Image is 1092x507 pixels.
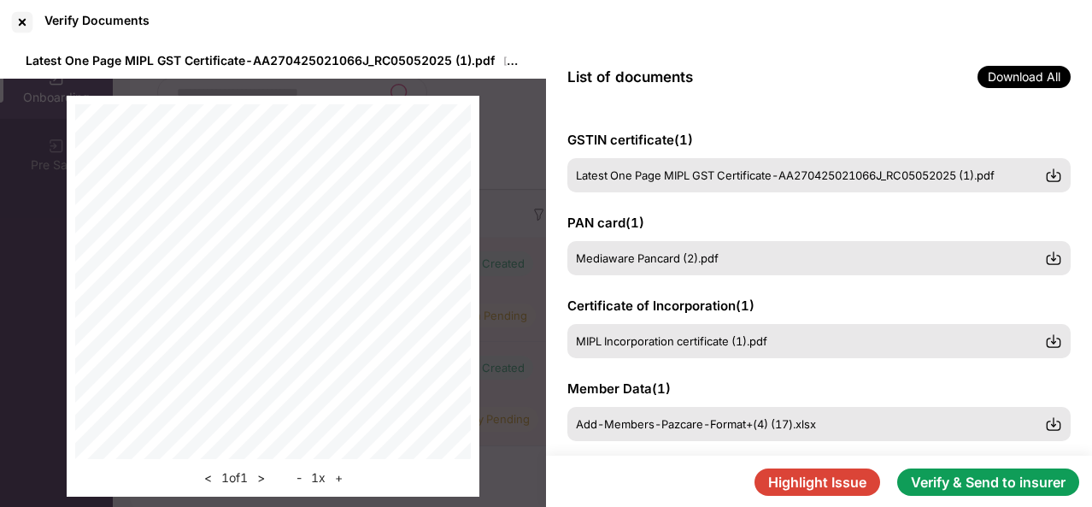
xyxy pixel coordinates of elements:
button: < [199,468,217,488]
span: Latest One Page MIPL GST Certificate-AA270425021066J_RC05052025 (1).pdf [26,53,495,68]
div: 1 of 1 [199,468,270,488]
span: MIPL Incorporation certificate (1).pdf [576,334,767,348]
span: Download All [978,66,1071,88]
span: [DATE] 12:33pm [503,56,578,68]
button: Highlight Issue [754,469,880,496]
button: - [291,468,307,488]
span: Mediaware Pancard (2).pdf [576,251,719,265]
button: > [252,468,270,488]
img: svg+xml;base64,PHN2ZyBpZD0iRG93bmxvYWQtMzJ4MzIiIHhtbG5zPSJodHRwOi8vd3d3LnczLm9yZy8yMDAwL3N2ZyIgd2... [1045,416,1062,433]
span: Add-Members-Pazcare-Format+(4) (17).xlsx [576,417,816,431]
img: svg+xml;base64,PHN2ZyBpZD0iRG93bmxvYWQtMzJ4MzIiIHhtbG5zPSJodHRwOi8vd3d3LnczLm9yZy8yMDAwL3N2ZyIgd2... [1045,250,1062,267]
span: Latest One Page MIPL GST Certificate-AA270425021066J_RC05052025 (1).pdf [576,168,995,182]
div: Verify Documents [44,13,150,27]
span: Member Data ( 1 ) [567,380,671,397]
img: svg+xml;base64,PHN2ZyBpZD0iRG93bmxvYWQtMzJ4MzIiIHhtbG5zPSJodHRwOi8vd3d3LnczLm9yZy8yMDAwL3N2ZyIgd2... [1045,333,1062,350]
button: + [330,468,348,488]
button: Verify & Send to insurer [897,469,1079,496]
span: PAN card ( 1 ) [567,215,644,231]
img: svg+xml;base64,PHN2ZyBpZD0iRG93bmxvYWQtMzJ4MzIiIHhtbG5zPSJodHRwOi8vd3d3LnczLm9yZy8yMDAwL3N2ZyIgd2... [1045,167,1062,184]
span: Certificate of Incorporation ( 1 ) [567,298,754,314]
div: 1 x [291,468,348,488]
span: List of documents [567,68,693,85]
span: GSTIN certificate ( 1 ) [567,132,693,148]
